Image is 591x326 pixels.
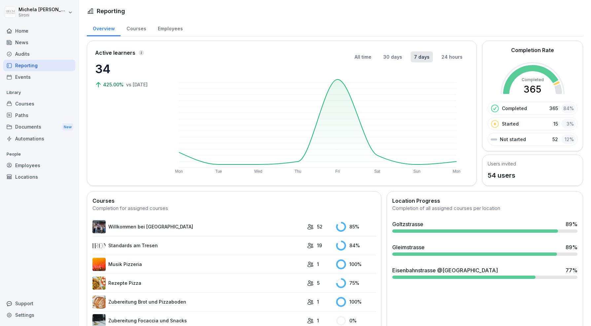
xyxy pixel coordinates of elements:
[351,51,375,62] button: All time
[413,169,420,174] text: Sun
[92,295,304,309] a: Zubereitung Brot und Pizzaboden
[549,105,558,112] p: 365
[380,51,405,62] button: 30 days
[95,49,135,57] p: Active learners
[295,169,301,174] text: Thu
[3,48,75,60] a: Audits
[103,81,125,88] p: 425.00%
[336,222,376,232] div: 85 %
[317,261,319,268] p: 1
[566,266,577,274] div: 77 %
[561,104,576,113] div: 84 %
[392,205,577,212] div: Completion of all assigned courses per location
[215,169,222,174] text: Tue
[553,120,558,127] p: 15
[374,169,380,174] text: Sat
[18,7,67,13] p: Michela [PERSON_NAME]
[3,98,75,109] a: Courses
[3,87,75,98] p: Library
[92,258,304,271] a: Musik Pizzeria
[92,220,106,233] img: xmkdnyjyz2x3qdpcryl1xaw9.png
[126,81,148,88] p: vs [DATE]
[3,298,75,309] div: Support
[3,309,75,321] a: Settings
[488,160,516,167] h5: Users invited
[335,169,340,174] text: Fri
[336,316,376,326] div: 0 %
[336,278,376,288] div: 75 %
[175,169,183,174] text: Mon
[566,243,577,251] div: 89 %
[511,46,554,54] h2: Completion Rate
[392,243,425,251] div: Gleimstrasse
[390,241,580,258] a: Gleimstrasse89%
[392,220,423,228] div: Goltzstrasse
[336,259,376,269] div: 100 %
[502,105,527,112] p: Completed
[92,197,376,205] h2: Courses
[3,160,75,171] a: Employees
[552,136,558,143] p: 52
[317,280,320,286] p: 5
[152,19,189,36] a: Employees
[92,277,106,290] img: tz25f0fmpb70tuguuhxz5i1d.png
[3,37,75,48] a: News
[336,241,376,251] div: 84 %
[121,19,152,36] a: Courses
[317,298,319,305] p: 1
[92,205,376,212] div: Completion for assigned courses
[3,71,75,83] a: Events
[92,295,106,309] img: w9nobtcttnghg4wslidxrrlr.png
[3,149,75,160] p: People
[438,51,466,62] button: 24 hours
[390,264,580,282] a: Eisenbahnstrasse @[GEOGRAPHIC_DATA]77%
[3,171,75,183] a: Locations
[488,170,516,180] p: 54 users
[18,13,67,17] p: Sironi
[392,266,498,274] div: Eisenbahnstrasse @[GEOGRAPHIC_DATA]
[3,121,75,133] a: DocumentsNew
[566,220,577,228] div: 89 %
[3,133,75,144] a: Automations
[561,134,576,144] div: 12 %
[95,60,161,78] p: 34
[92,239,304,252] a: Standards am Tresen
[92,239,106,252] img: lqv555mlp0nk8rvfp4y70ul5.png
[87,19,121,36] a: Overview
[92,277,304,290] a: Rezepte Pizza
[254,169,262,174] text: Wed
[411,51,433,62] button: 7 days
[561,119,576,129] div: 3 %
[317,223,323,230] p: 52
[3,25,75,37] a: Home
[62,123,73,131] div: New
[317,242,322,249] p: 19
[3,121,75,133] div: Documents
[336,297,376,307] div: 100 %
[97,7,125,15] h1: Reporting
[392,197,577,205] h2: Location Progress
[92,220,304,233] a: Willkommen bei [GEOGRAPHIC_DATA]
[453,169,460,174] text: Mon
[3,60,75,71] a: Reporting
[92,258,106,271] img: sgzbwvgoo4yrpflre49udgym.png
[502,120,519,127] p: Started
[3,109,75,121] a: Paths
[390,218,580,235] a: Goltzstrasse89%
[500,136,526,143] p: Not started
[317,317,319,324] p: 1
